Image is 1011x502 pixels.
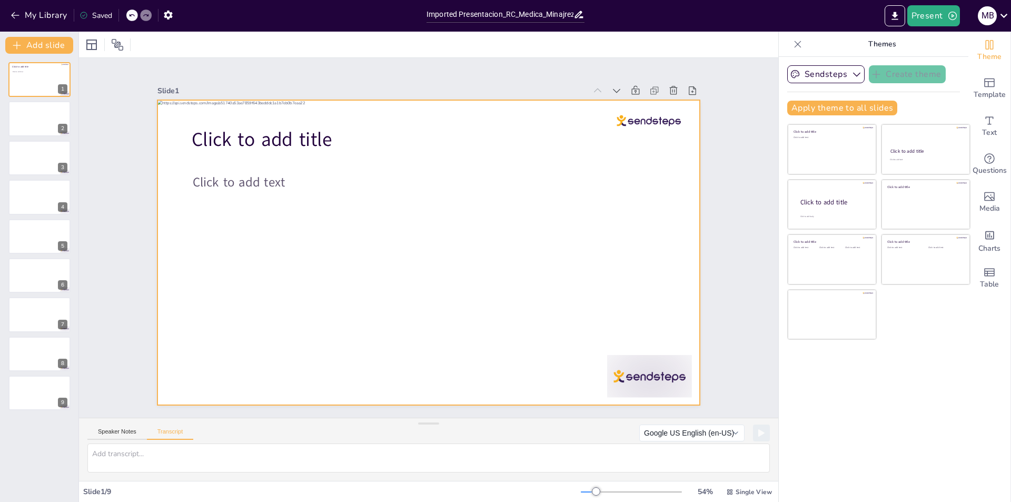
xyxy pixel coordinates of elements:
[794,247,817,249] div: Click to add text
[8,219,71,254] div: 5
[979,203,1000,214] span: Media
[58,84,67,94] div: 1
[58,359,67,368] div: 8
[890,159,960,161] div: Click to add text
[753,425,770,441] button: Play
[973,165,1007,176] span: Questions
[8,101,71,136] div: 2
[58,124,67,133] div: 2
[5,37,73,54] button: Add slide
[968,107,1010,145] div: Add text boxes
[639,425,745,441] button: Google US English (en-US)
[928,247,962,249] div: Click to add text
[800,215,867,218] div: Click to add body
[806,32,958,57] p: Themes
[887,247,920,249] div: Click to add text
[869,65,946,83] button: Create theme
[8,180,71,214] div: 4
[692,487,718,497] div: 54 %
[58,241,67,251] div: 5
[58,202,67,212] div: 4
[819,247,843,249] div: Click to add text
[8,258,71,293] div: 6
[407,162,732,456] div: Slide 1
[58,163,67,172] div: 3
[13,71,23,73] span: Click to add text
[968,221,1010,259] div: Add charts and graphs
[794,136,869,139] div: Click to add text
[890,148,960,154] div: Click to add title
[800,198,868,207] div: Click to add title
[968,183,1010,221] div: Add images, graphics, shapes or video
[147,428,194,440] button: Transcript
[974,89,1006,101] span: Template
[887,240,963,244] div: Click to add title
[8,376,71,410] div: 9
[982,127,997,139] span: Text
[58,398,67,407] div: 9
[8,297,71,332] div: 7
[557,143,679,256] span: Click to add title
[978,5,997,26] button: M B
[12,65,28,68] span: Click to add title
[787,101,897,115] button: Apply theme to all slides
[787,65,865,83] button: Sendsteps
[968,32,1010,70] div: Change the overall theme
[968,70,1010,107] div: Add ready made slides
[58,280,67,290] div: 6
[887,184,963,189] div: Click to add title
[83,36,100,53] div: Layout
[968,259,1010,297] div: Add a table
[8,141,71,175] div: 3
[845,247,869,249] div: Click to add text
[968,145,1010,183] div: Get real-time input from your audience
[978,243,1000,254] span: Charts
[83,487,581,497] div: Slide 1 / 9
[87,428,147,440] button: Speaker Notes
[427,7,573,22] input: Insert title
[885,5,905,26] button: Export to PowerPoint
[980,279,999,290] span: Table
[794,240,869,244] div: Click to add title
[977,51,1002,63] span: Theme
[111,38,124,51] span: Position
[736,488,772,496] span: Single View
[794,130,869,134] div: Click to add title
[567,115,647,190] span: Click to add text
[8,7,72,24] button: My Library
[907,5,960,26] button: Present
[978,6,997,25] div: M B
[8,62,71,97] div: 1
[80,11,112,21] div: Saved
[8,337,71,371] div: 8
[58,320,67,329] div: 7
